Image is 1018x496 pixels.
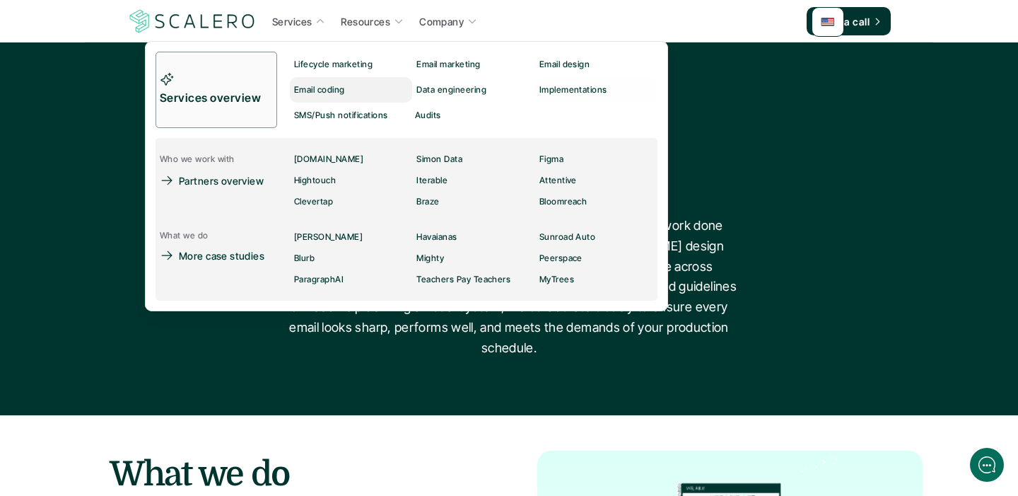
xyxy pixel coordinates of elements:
a: Braze [412,191,534,212]
p: Data engineering [416,85,486,95]
p: Audits [415,110,441,120]
a: More case studies [156,245,277,266]
p: [PERSON_NAME] [294,232,363,242]
p: Sunroad Auto [539,232,596,242]
a: Scalero company logotype [127,8,257,34]
a: Email marketing [412,52,534,77]
p: Teachers Pay Teachers [416,275,510,284]
a: Book a call [807,7,891,35]
button: New conversation [22,188,261,216]
a: SMS/Push notifications [290,103,411,128]
p: Iterable [416,175,447,185]
p: Lifecycle marketing [294,59,373,69]
p: Who we work with [160,154,235,164]
p: Clevertap [294,197,333,207]
a: [PERSON_NAME] [290,226,412,248]
a: Figma [535,149,657,170]
a: Partners overview [156,170,272,191]
p: Hightouch [294,175,336,185]
a: Email coding [290,77,412,103]
span: New conversation [91,196,170,207]
p: Braze [416,197,439,207]
p: What we do [160,231,209,241]
a: Lifecycle marketing [290,52,412,77]
a: Attentive [535,170,657,191]
a: Services overview [156,52,277,128]
a: Mighty [412,248,534,269]
p: Peerspace [539,253,583,263]
p: ParagraphAI [294,275,344,284]
img: 🇺🇸 [821,15,835,29]
p: Figma [539,154,563,164]
p: Havaianas [416,232,457,242]
a: Blurb [290,248,412,269]
p: Simon Data [416,154,462,164]
h2: Let us know if we can help with lifecycle marketing. [21,94,262,162]
p: Services [272,14,312,29]
p: Services overview [160,89,264,108]
a: Implementations [535,77,657,103]
span: We run on Gist [118,405,179,414]
p: Partners overview [179,173,264,188]
a: [DOMAIN_NAME] [290,149,412,170]
p: Email design [539,59,590,69]
p: Blurb [294,253,315,263]
a: Sunroad Auto [535,226,657,248]
a: ParagraphAI [290,269,412,290]
p: Attentive [539,175,577,185]
p: Company [419,14,464,29]
a: Simon Data [412,149,534,170]
img: Scalero company logotype [127,8,257,35]
a: Iterable [412,170,534,191]
a: Data engineering [412,77,534,103]
a: Email design [535,52,657,77]
p: Email marketing [416,59,480,69]
a: MyTrees [535,269,657,290]
p: SMS/Push notifications [294,110,388,120]
p: More case studies [179,248,264,263]
a: Teachers Pay Teachers [412,269,534,290]
iframe: gist-messenger-bubble-iframe [970,448,1004,482]
a: Havaianas [412,226,534,248]
h1: Hi! Welcome to [GEOGRAPHIC_DATA]. [21,69,262,91]
p: Email coding [294,85,345,95]
p: Implementations [539,85,607,95]
a: Peerspace [535,248,657,269]
p: Mighty [416,253,444,263]
a: Clevertap [290,191,412,212]
p: A beautiful email is a given. What matters is getting great design work done consistently, on-bra... [279,216,739,359]
p: Bloomreach [539,197,587,207]
a: Hightouch [290,170,412,191]
p: [DOMAIN_NAME] [294,154,363,164]
a: Bloomreach [535,191,657,212]
p: MyTrees [539,275,574,284]
a: Audits [411,103,532,128]
p: Resources [341,14,390,29]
